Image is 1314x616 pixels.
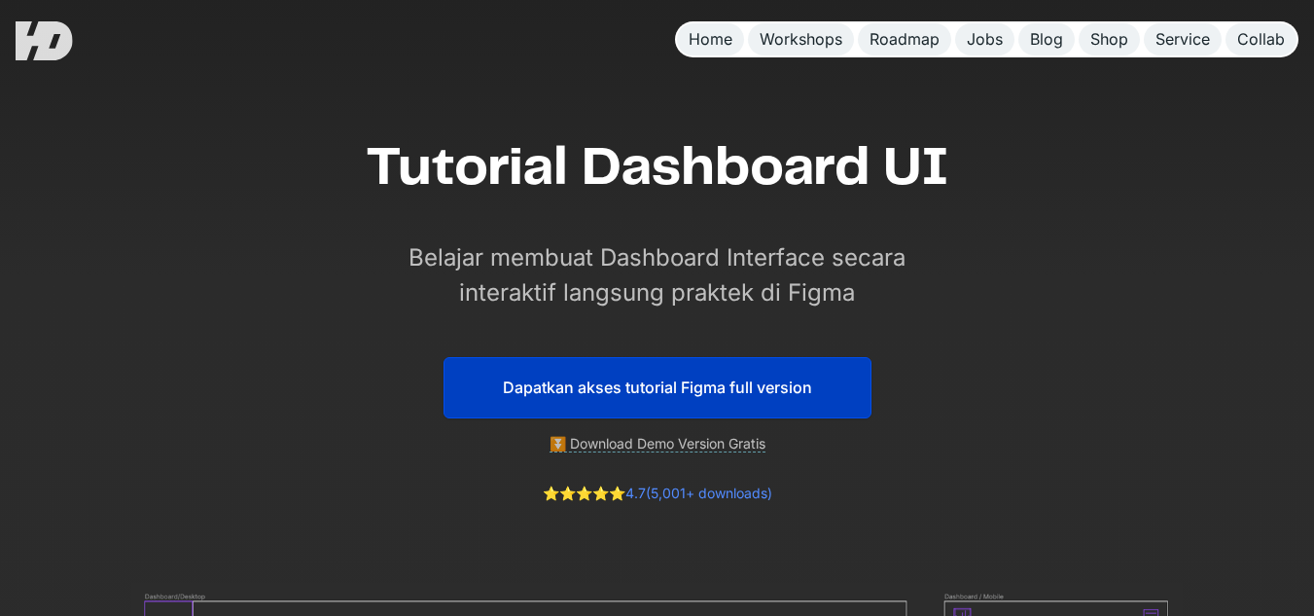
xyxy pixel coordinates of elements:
a: Dapatkan akses tutorial Figma full version [444,357,871,418]
a: (5,001+ downloads) [646,485,772,501]
a: ⏬ Download Demo Version Gratis [550,435,765,453]
div: Service [1155,29,1210,50]
a: Service [1144,23,1222,55]
p: Belajar membuat Dashboard Interface secara interaktif langsung praktek di Figma [385,240,930,310]
div: 4.7 [543,484,772,504]
a: ⭐️⭐️⭐️⭐️⭐️ [543,485,625,501]
a: Jobs [955,23,1014,55]
div: Shop [1090,29,1128,50]
a: Shop [1079,23,1140,55]
div: Collab [1237,29,1285,50]
div: Jobs [967,29,1003,50]
h1: Tutorial Dashboard UI [366,136,949,201]
a: Blog [1018,23,1075,55]
a: Workshops [748,23,854,55]
div: Roadmap [870,29,940,50]
a: Roadmap [858,23,951,55]
div: Blog [1030,29,1063,50]
div: Workshops [760,29,842,50]
a: Collab [1225,23,1296,55]
div: Home [689,29,732,50]
a: Home [677,23,744,55]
